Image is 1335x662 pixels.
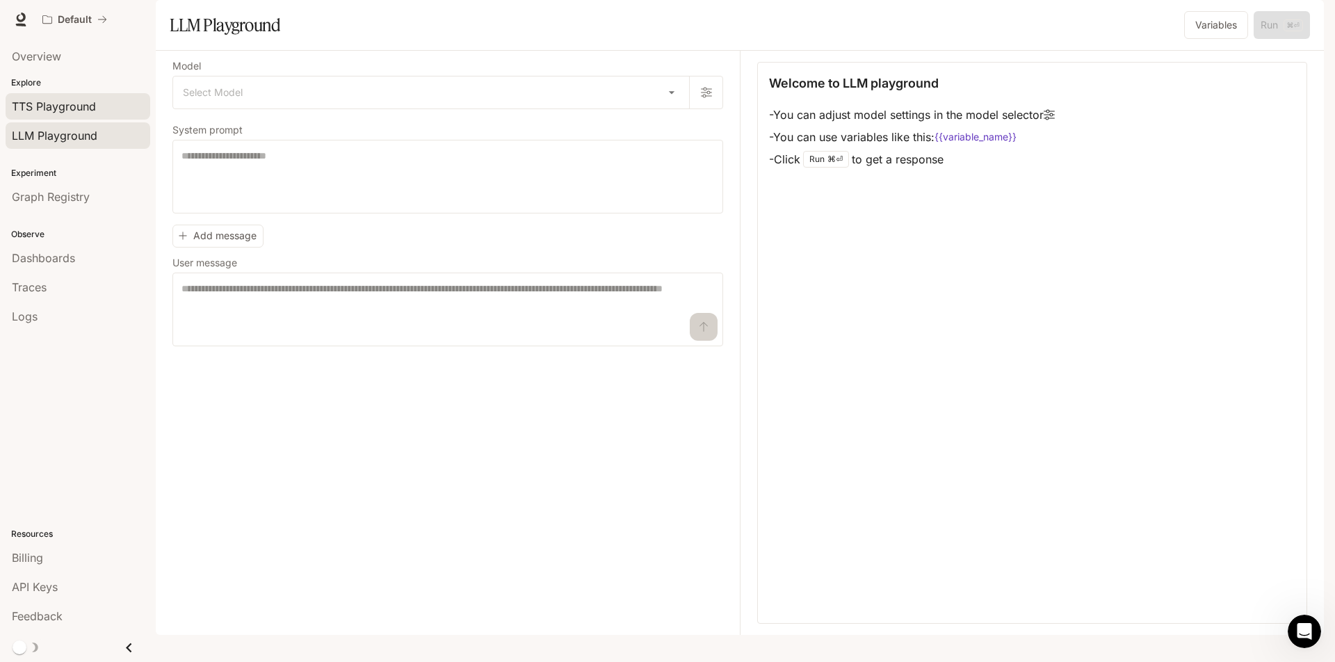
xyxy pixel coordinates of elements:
h1: LLM Playground [170,11,280,39]
button: Add message [172,225,264,248]
code: {{variable_name}} [934,130,1017,144]
p: Welcome to LLM playground [769,74,939,92]
button: Variables [1184,11,1248,39]
iframe: Intercom live chat [1288,615,1321,648]
button: All workspaces [36,6,113,33]
p: System prompt [172,125,243,135]
div: Run [803,151,849,168]
p: User message [172,258,237,268]
span: Select Model [183,86,243,99]
div: Select Model [173,76,689,108]
p: Default [58,14,92,26]
li: - You can adjust model settings in the model selector [769,104,1055,126]
li: - You can use variables like this: [769,126,1055,148]
p: ⌘⏎ [827,155,843,163]
p: Model [172,61,201,71]
li: - Click to get a response [769,148,1055,170]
